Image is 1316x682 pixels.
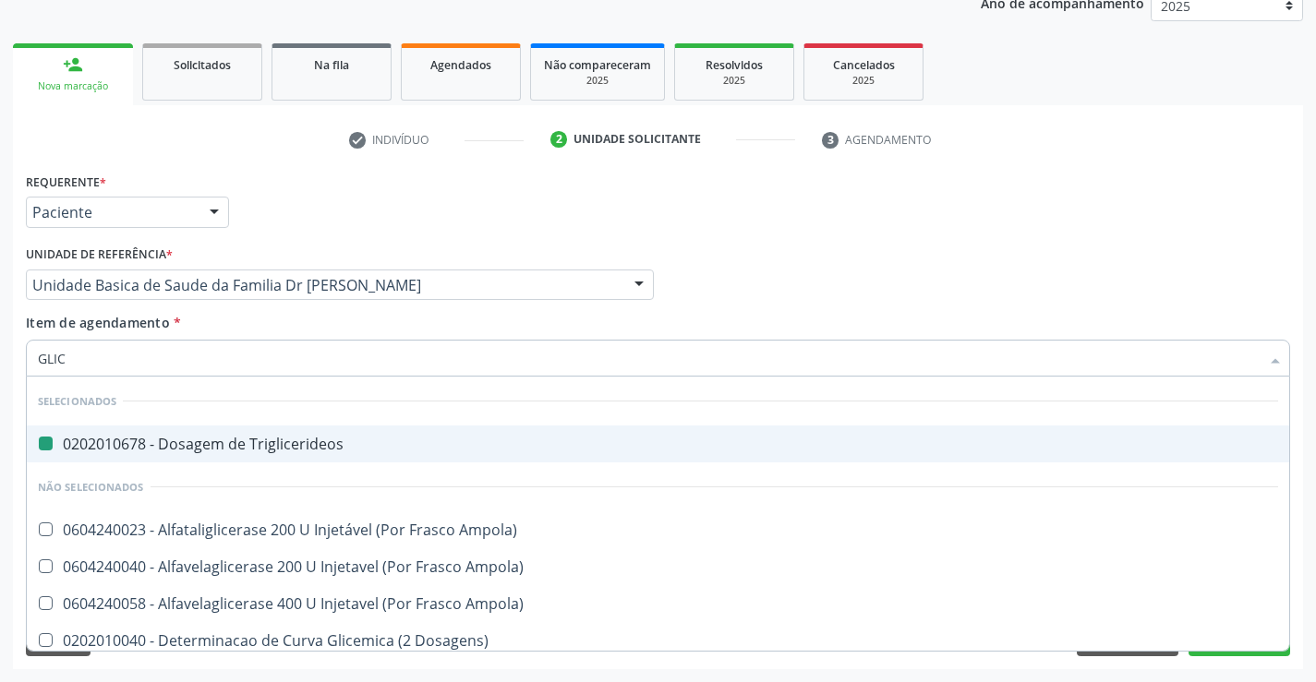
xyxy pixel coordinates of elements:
[833,57,895,73] span: Cancelados
[32,276,616,294] span: Unidade Basica de Saude da Familia Dr [PERSON_NAME]
[688,74,780,88] div: 2025
[550,131,567,148] div: 2
[314,57,349,73] span: Na fila
[63,54,83,75] div: person_add
[573,131,701,148] div: Unidade solicitante
[544,74,651,88] div: 2025
[38,596,1278,611] div: 0604240058 - Alfavelaglicerase 400 U Injetavel (Por Frasco Ampola)
[26,314,170,331] span: Item de agendamento
[706,57,763,73] span: Resolvidos
[38,522,1278,537] div: 0604240023 - Alfataliglicerase 200 U Injetável (Por Frasco Ampola)
[38,633,1278,648] div: 0202010040 - Determinacao de Curva Glicemica (2 Dosagens)
[38,559,1278,574] div: 0604240040 - Alfavelaglicerase 200 U Injetavel (Por Frasco Ampola)
[38,340,1260,377] input: Buscar por procedimentos
[26,241,173,269] label: Unidade de referência
[26,79,120,93] div: Nova marcação
[32,203,191,221] span: Paciente
[26,168,106,197] label: Requerente
[38,437,1278,451] div: 0202010678 - Dosagem de Triglicerideos
[544,57,651,73] span: Não compareceram
[430,57,491,73] span: Agendados
[174,57,231,73] span: Solicitados
[817,74,910,88] div: 2025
